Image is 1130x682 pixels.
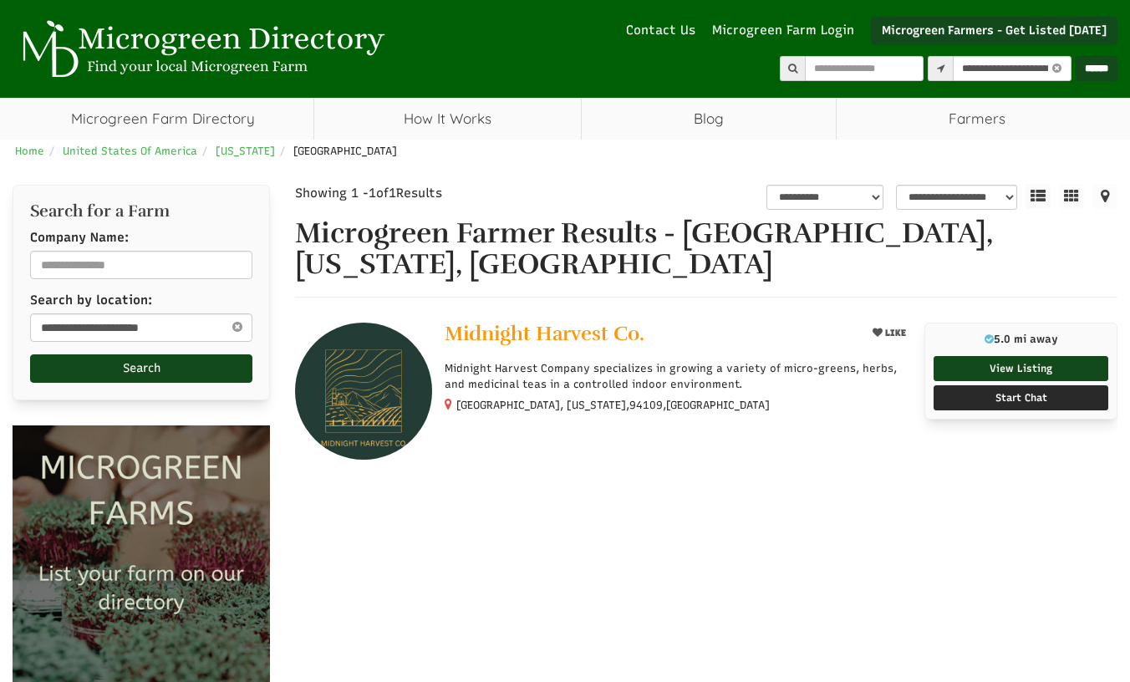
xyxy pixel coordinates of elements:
span: LIKE [883,328,906,338]
div: Showing 1 - of Results [295,185,569,202]
span: 1 [369,186,376,201]
img: Microgreen Directory [13,20,389,79]
a: View Listing [934,356,1108,381]
select: overall_rating_filter-1 [766,185,883,210]
span: 1 [389,186,396,201]
h1: Microgreen Farmer Results - [GEOGRAPHIC_DATA], [US_STATE], [GEOGRAPHIC_DATA] [295,218,1117,281]
a: Microgreen Farmers - Get Listed [DATE] [871,17,1117,45]
button: Search [30,354,252,383]
label: Company Name: [30,229,129,247]
span: Midnight Harvest Co. [445,321,644,346]
p: Midnight Harvest Company specializes in growing a variety of micro-greens, herbs, and medicinal t... [445,361,912,391]
span: Farmers [837,98,1117,140]
label: Search by location: [30,292,152,309]
a: Blog [582,98,836,140]
h2: Search for a Farm [30,202,252,221]
a: Microgreen Farm Directory [13,98,313,140]
span: 94109 [629,398,663,413]
a: United States Of America [63,145,197,157]
button: LIKE [867,323,912,344]
span: [GEOGRAPHIC_DATA] [293,145,397,157]
a: Midnight Harvest Co. [445,323,853,349]
p: 5.0 mi away [934,332,1108,347]
img: Midnight Harvest Co. [295,323,432,460]
a: Contact Us [618,22,704,39]
a: How It Works [314,98,580,140]
select: sortbox-1 [896,185,1017,210]
a: Start Chat [934,385,1108,410]
small: [GEOGRAPHIC_DATA], [US_STATE], , [456,399,770,411]
a: [US_STATE] [216,145,275,157]
span: [GEOGRAPHIC_DATA] [666,398,770,413]
a: Home [15,145,44,157]
a: Microgreen Farm Login [712,22,863,39]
